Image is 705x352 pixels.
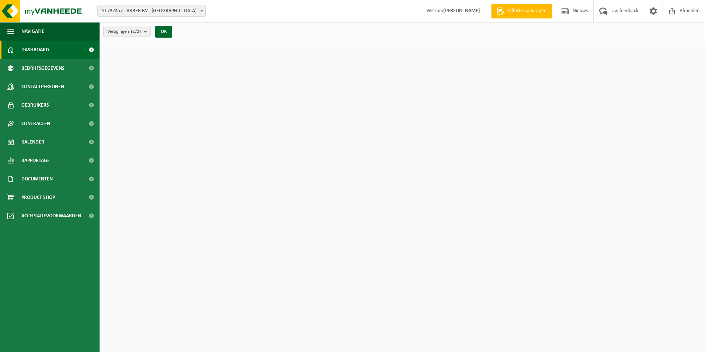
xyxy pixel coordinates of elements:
span: Acceptatievoorwaarden [21,207,81,225]
span: Kalender [21,133,44,151]
span: Vestigingen [107,26,141,37]
button: OK [155,26,172,38]
span: Dashboard [21,41,49,59]
span: Contracten [21,114,50,133]
span: Navigatie [21,22,44,41]
span: 10-737457 - ARBER BV - ROESELARE [97,6,206,17]
span: Documenten [21,170,53,188]
span: Contactpersonen [21,77,64,96]
span: Bedrijfsgegevens [21,59,65,77]
span: 10-737457 - ARBER BV - ROESELARE [98,6,205,16]
span: Rapportage [21,151,50,170]
button: Vestigingen(2/2) [103,26,151,37]
strong: [PERSON_NAME] [443,8,480,14]
span: Product Shop [21,188,55,207]
a: Offerte aanvragen [491,4,552,18]
span: Offerte aanvragen [506,7,548,15]
count: (2/2) [131,29,141,34]
span: Gebruikers [21,96,49,114]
